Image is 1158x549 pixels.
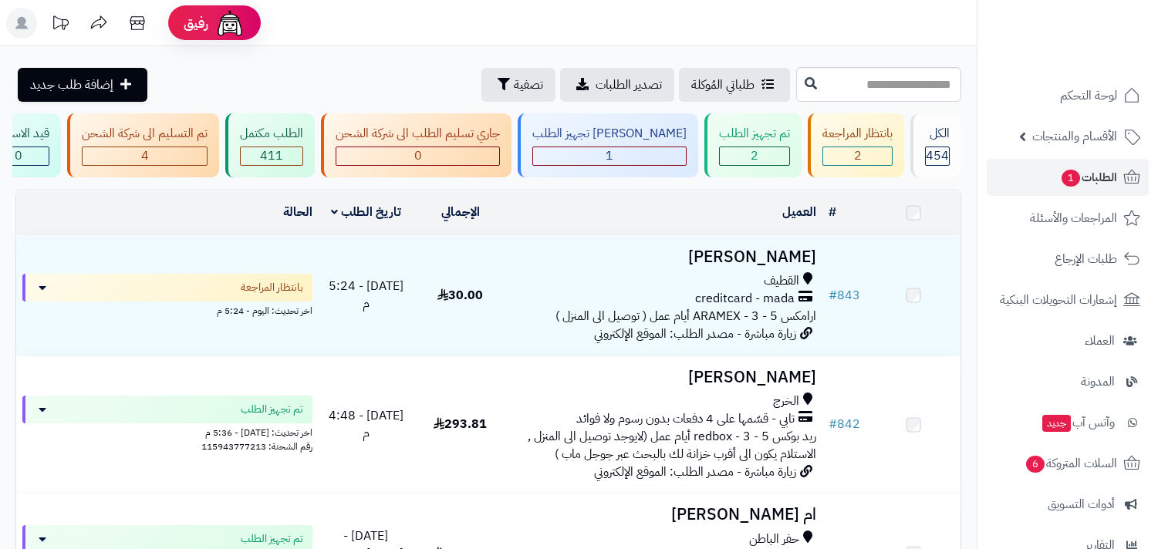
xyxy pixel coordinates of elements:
span: [DATE] - 5:24 م [329,277,403,313]
span: إشعارات التحويلات البنكية [1000,289,1117,311]
span: العملاء [1085,330,1115,352]
span: تم تجهيز الطلب [241,402,303,417]
span: 454 [926,147,949,165]
div: 2 [823,147,892,165]
div: تم تجهيز الطلب [719,125,790,143]
a: تصدير الطلبات [560,68,674,102]
div: 2 [720,147,789,165]
img: logo-2.png [1053,12,1143,44]
div: [PERSON_NAME] تجهيز الطلب [532,125,687,143]
span: # [829,286,837,305]
div: الكل [925,125,950,143]
span: جديد [1042,415,1071,432]
span: بانتظار المراجعة [241,280,303,295]
a: [PERSON_NAME] تجهيز الطلب 1 [515,113,701,177]
a: العملاء [987,322,1149,359]
span: # [829,415,837,433]
div: 0 [336,147,499,165]
span: المراجعات والأسئلة [1030,207,1117,229]
button: تصفية [481,68,555,102]
span: 0 [414,147,422,165]
span: رفيق [184,14,208,32]
a: المراجعات والأسئلة [987,200,1149,237]
a: المدونة [987,363,1149,400]
span: السلات المتروكة [1025,453,1117,474]
span: وآتس آب [1041,412,1115,433]
span: 4 [141,147,149,165]
div: بانتظار المراجعة [822,125,893,143]
a: #842 [829,415,860,433]
div: تم التسليم الى شركة الشحن [82,125,208,143]
span: لوحة التحكم [1060,85,1117,106]
a: جاري تسليم الطلب الى شركة الشحن 0 [318,113,515,177]
a: # [829,203,836,221]
span: تابي - قسّمها على 4 دفعات بدون رسوم ولا فوائد [576,410,795,428]
span: تصفية [514,76,543,94]
span: 30.00 [437,286,483,305]
span: زيارة مباشرة - مصدر الطلب: الموقع الإلكتروني [594,463,796,481]
a: الحالة [283,203,312,221]
span: [DATE] - 4:48 م [329,406,403,443]
span: تصدير الطلبات [596,76,662,94]
a: تم تجهيز الطلب 2 [701,113,805,177]
span: الخرج [773,392,799,410]
span: طلباتي المُوكلة [691,76,755,94]
a: إضافة طلب جديد [18,68,147,102]
span: رقم الشحنة: 115943777213 [201,440,312,453]
a: الطلب مكتمل 411 [222,113,318,177]
a: بانتظار المراجعة 2 [805,113,907,177]
span: 293.81 [434,415,487,433]
div: 4 [83,147,207,165]
a: طلبات الإرجاع [987,241,1149,278]
span: 411 [260,147,283,165]
a: إشعارات التحويلات البنكية [987,281,1149,318]
h3: ام [PERSON_NAME] [514,506,816,524]
span: الطلبات [1060,167,1117,188]
a: #843 [829,286,860,305]
div: 411 [241,147,302,165]
span: 1 [1061,169,1081,187]
a: السلات المتروكة6 [987,445,1149,482]
a: الكل454 [907,113,964,177]
span: حفر الباطن [749,530,799,548]
span: 2 [751,147,758,165]
span: أدوات التسويق [1048,493,1115,515]
div: جاري تسليم الطلب الى شركة الشحن [336,125,500,143]
span: القطيف [764,272,799,290]
a: طلباتي المُوكلة [679,68,790,102]
a: الإجمالي [441,203,480,221]
span: 6 [1025,455,1045,473]
a: وآتس آبجديد [987,404,1149,441]
a: تحديثات المنصة [41,8,79,42]
a: تاريخ الطلب [331,203,401,221]
div: الطلب مكتمل [240,125,303,143]
div: 1 [533,147,686,165]
span: الأقسام والمنتجات [1032,126,1117,147]
span: إضافة طلب جديد [30,76,113,94]
span: 0 [15,147,22,165]
span: تم تجهيز الطلب [241,531,303,547]
span: creditcard - mada [695,290,795,308]
div: اخر تحديث: [DATE] - 5:36 م [22,423,312,440]
span: ارامكس ARAMEX - 3 - 5 أيام عمل ( توصيل الى المنزل ) [555,307,816,325]
a: أدوات التسويق [987,486,1149,523]
span: المدونة [1081,371,1115,392]
h3: [PERSON_NAME] [514,369,816,386]
h3: [PERSON_NAME] [514,248,816,266]
div: اخر تحديث: اليوم - 5:24 م [22,301,312,318]
span: 2 [854,147,862,165]
span: ريد بوكس redbox - 3 - 5 أيام عمل (لايوجد توصيل الى المنزل , الاستلام يكون الى أقرب خزانة لك بالبح... [528,427,816,463]
span: زيارة مباشرة - مصدر الطلب: الموقع الإلكتروني [594,325,796,343]
span: طلبات الإرجاع [1055,248,1117,270]
a: الطلبات1 [987,159,1149,196]
a: العميل [782,203,816,221]
img: ai-face.png [214,8,245,39]
a: تم التسليم الى شركة الشحن 4 [64,113,222,177]
a: لوحة التحكم [987,77,1149,114]
span: 1 [606,147,613,165]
